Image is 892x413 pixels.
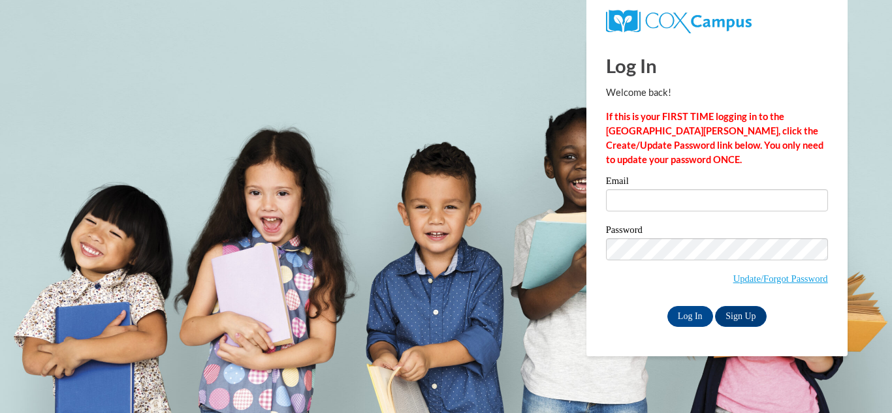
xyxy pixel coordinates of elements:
[606,10,752,33] img: COX Campus
[606,52,828,79] h1: Log In
[606,225,828,238] label: Password
[606,176,828,189] label: Email
[606,15,752,26] a: COX Campus
[667,306,713,327] input: Log In
[606,111,823,165] strong: If this is your FIRST TIME logging in to the [GEOGRAPHIC_DATA][PERSON_NAME], click the Create/Upd...
[606,85,828,100] p: Welcome back!
[733,273,828,284] a: Update/Forgot Password
[715,306,766,327] a: Sign Up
